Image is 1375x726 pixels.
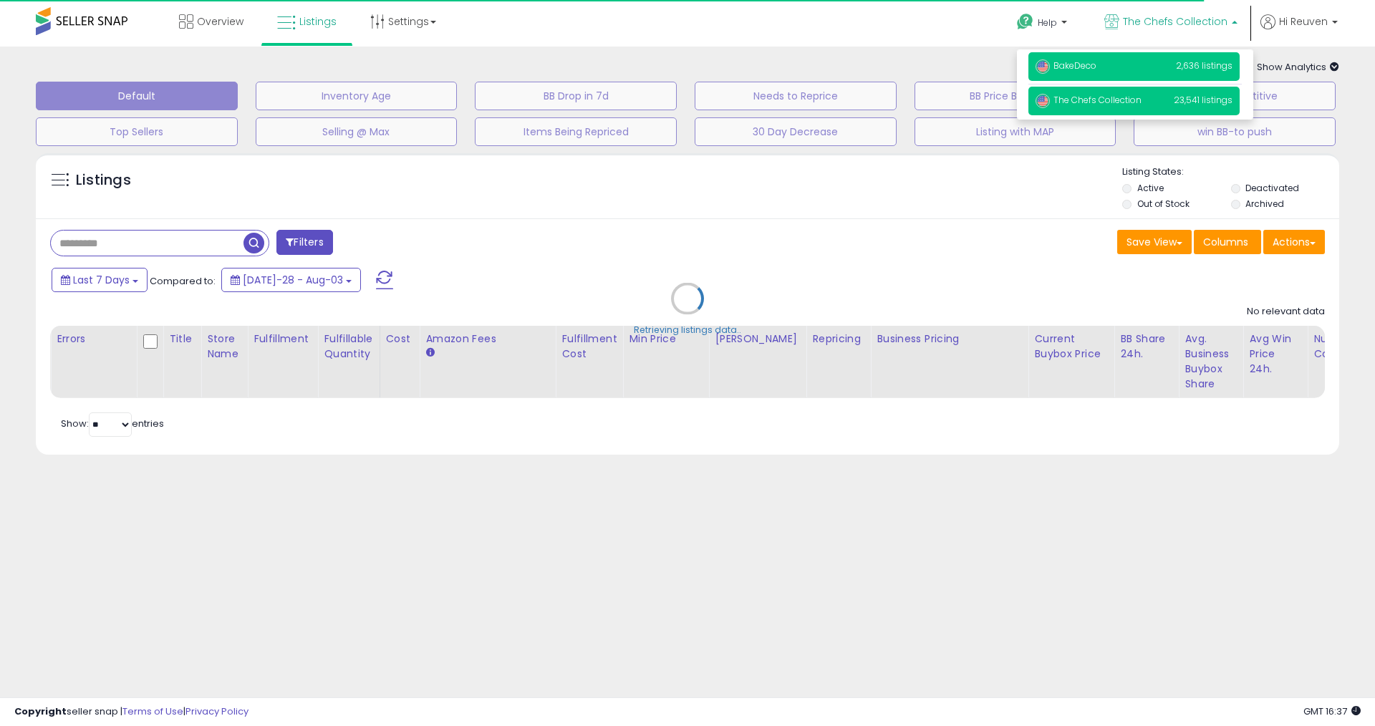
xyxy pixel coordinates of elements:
a: Help [1005,2,1081,47]
span: The Chefs Collection [1123,14,1227,29]
span: 23,541 listings [1174,94,1232,106]
span: Help [1038,16,1057,29]
span: Show Analytics [1257,60,1339,74]
button: BB Drop in 7d [475,82,677,110]
span: Hi Reuven [1279,14,1328,29]
img: usa.png [1036,94,1050,108]
span: Listings [299,14,337,29]
img: usa.png [1036,59,1050,74]
button: Listing with MAP [915,117,1116,146]
button: Selling @ Max [256,117,458,146]
span: 2,636 listings [1176,59,1232,72]
span: The Chefs Collection [1036,94,1142,106]
button: Needs to Reprice [695,82,897,110]
button: Items Being Repriced [475,117,677,146]
i: Get Help [1016,13,1034,31]
span: Overview [197,14,243,29]
button: BB Price Below Min [915,82,1116,110]
button: win BB-to push [1134,117,1336,146]
a: Hi Reuven [1260,14,1338,47]
button: Default [36,82,238,110]
div: Retrieving listings data.. [634,324,741,337]
button: 30 Day Decrease [695,117,897,146]
span: BakeDeco [1036,59,1096,72]
button: Inventory Age [256,82,458,110]
button: Top Sellers [36,117,238,146]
